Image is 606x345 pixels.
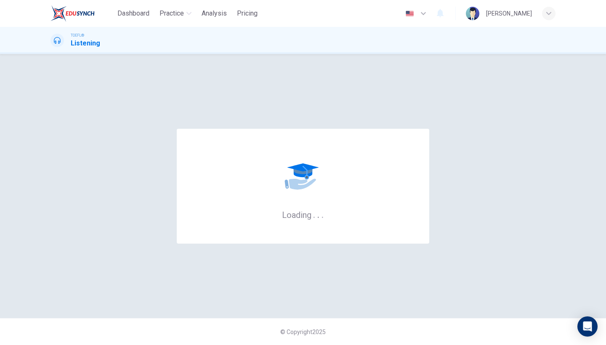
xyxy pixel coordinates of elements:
[282,209,324,220] h6: Loading
[159,8,184,19] span: Practice
[466,7,479,20] img: Profile picture
[486,8,532,19] div: [PERSON_NAME]
[313,207,316,221] h6: .
[117,8,149,19] span: Dashboard
[317,207,320,221] h6: .
[50,5,114,22] a: EduSynch logo
[198,6,230,21] button: Analysis
[237,8,258,19] span: Pricing
[234,6,261,21] button: Pricing
[114,6,153,21] button: Dashboard
[280,329,326,335] span: © Copyright 2025
[321,207,324,221] h6: .
[577,316,598,337] div: Open Intercom Messenger
[50,5,95,22] img: EduSynch logo
[71,38,100,48] h1: Listening
[404,11,415,17] img: en
[156,6,195,21] button: Practice
[202,8,227,19] span: Analysis
[71,32,84,38] span: TOEFL®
